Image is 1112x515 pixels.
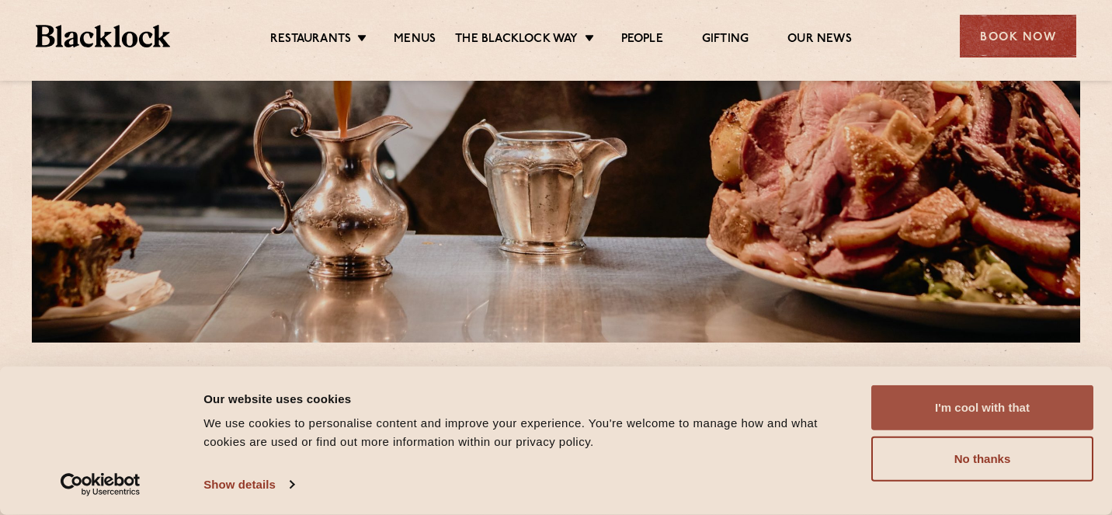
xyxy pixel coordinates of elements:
a: Menus [394,32,436,49]
div: Our website uses cookies [203,389,853,408]
a: The Blacklock Way [455,32,578,49]
div: Book Now [960,15,1076,57]
button: No thanks [871,437,1093,482]
a: Restaurants [270,32,351,49]
div: We use cookies to personalise content and improve your experience. You're welcome to manage how a... [203,414,853,451]
a: Our News [787,32,852,49]
button: I'm cool with that [871,385,1093,430]
a: People [621,32,663,49]
a: Show details [203,473,294,496]
a: Usercentrics Cookiebot - opens in a new window [33,473,169,496]
img: BL_Textured_Logo-footer-cropped.svg [36,25,170,47]
a: Gifting [702,32,749,49]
